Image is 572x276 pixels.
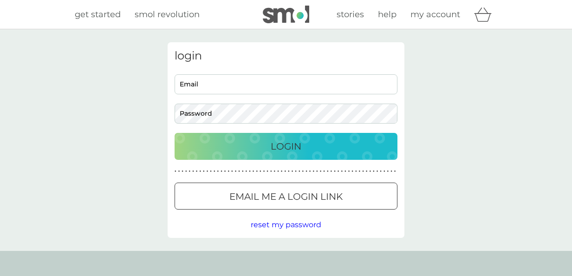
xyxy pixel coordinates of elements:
[323,169,325,174] p: ●
[178,169,180,174] p: ●
[203,169,205,174] p: ●
[214,169,215,174] p: ●
[362,169,364,174] p: ●
[359,169,361,174] p: ●
[246,169,247,174] p: ●
[135,9,200,20] span: smol revolution
[199,169,201,174] p: ●
[75,9,121,20] span: get started
[235,169,237,174] p: ●
[256,169,258,174] p: ●
[196,169,198,174] p: ●
[271,139,301,154] p: Login
[344,169,346,174] p: ●
[292,169,293,174] p: ●
[378,8,396,21] a: help
[320,169,322,174] p: ●
[175,133,397,160] button: Login
[175,169,176,174] p: ●
[341,169,343,174] p: ●
[253,169,254,174] p: ●
[378,9,396,20] span: help
[270,169,272,174] p: ●
[331,169,332,174] p: ●
[266,169,268,174] p: ●
[238,169,240,174] p: ●
[302,169,304,174] p: ●
[227,169,229,174] p: ●
[221,169,222,174] p: ●
[316,169,318,174] p: ●
[334,169,336,174] p: ●
[284,169,286,174] p: ●
[309,169,311,174] p: ●
[210,169,212,174] p: ●
[383,169,385,174] p: ●
[182,169,183,174] p: ●
[277,169,279,174] p: ●
[263,6,309,23] img: smol
[175,183,397,210] button: Email me a login link
[366,169,368,174] p: ●
[337,8,364,21] a: stories
[224,169,226,174] p: ●
[312,169,314,174] p: ●
[394,169,396,174] p: ●
[251,220,321,229] span: reset my password
[260,169,261,174] p: ●
[231,169,233,174] p: ●
[185,169,187,174] p: ●
[410,8,460,21] a: my account
[281,169,283,174] p: ●
[217,169,219,174] p: ●
[249,169,251,174] p: ●
[295,169,297,174] p: ●
[337,9,364,20] span: stories
[369,169,371,174] p: ●
[175,49,397,63] h3: login
[387,169,389,174] p: ●
[263,169,265,174] p: ●
[288,169,290,174] p: ●
[410,9,460,20] span: my account
[380,169,382,174] p: ●
[390,169,392,174] p: ●
[474,5,497,24] div: basket
[189,169,191,174] p: ●
[377,169,378,174] p: ●
[299,169,300,174] p: ●
[351,169,353,174] p: ●
[135,8,200,21] a: smol revolution
[348,169,350,174] p: ●
[274,169,276,174] p: ●
[242,169,244,174] p: ●
[75,8,121,21] a: get started
[229,189,343,204] p: Email me a login link
[338,169,339,174] p: ●
[355,169,357,174] p: ●
[251,219,321,231] button: reset my password
[373,169,375,174] p: ●
[327,169,329,174] p: ●
[305,169,307,174] p: ●
[192,169,194,174] p: ●
[207,169,208,174] p: ●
